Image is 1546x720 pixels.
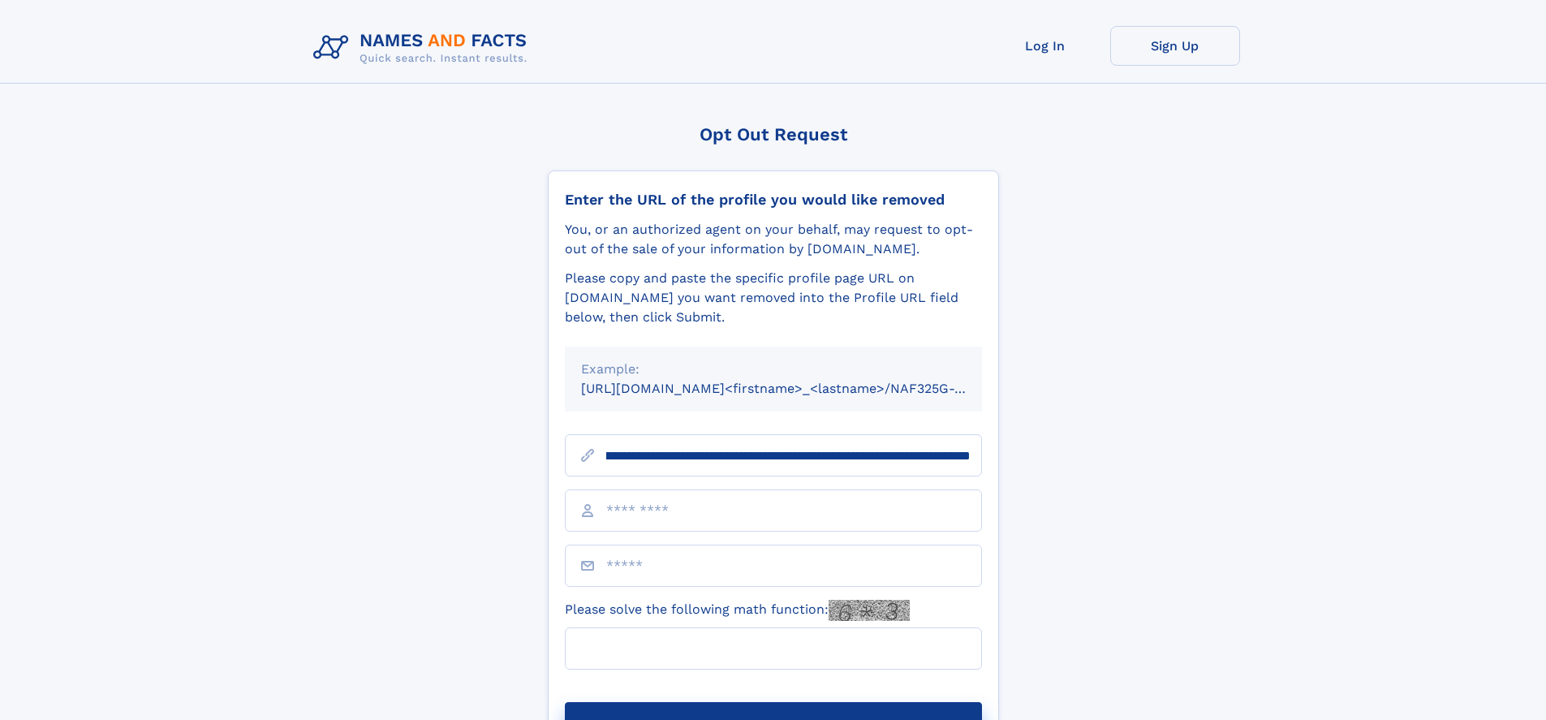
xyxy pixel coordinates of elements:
[565,220,982,259] div: You, or an authorized agent on your behalf, may request to opt-out of the sale of your informatio...
[1110,26,1240,66] a: Sign Up
[565,191,982,209] div: Enter the URL of the profile you would like removed
[581,360,966,379] div: Example:
[548,124,999,144] div: Opt Out Request
[565,269,982,327] div: Please copy and paste the specific profile page URL on [DOMAIN_NAME] you want removed into the Pr...
[980,26,1110,66] a: Log In
[581,381,1013,396] small: [URL][DOMAIN_NAME]<firstname>_<lastname>/NAF325G-xxxxxxxx
[565,600,910,621] label: Please solve the following math function:
[307,26,540,70] img: Logo Names and Facts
